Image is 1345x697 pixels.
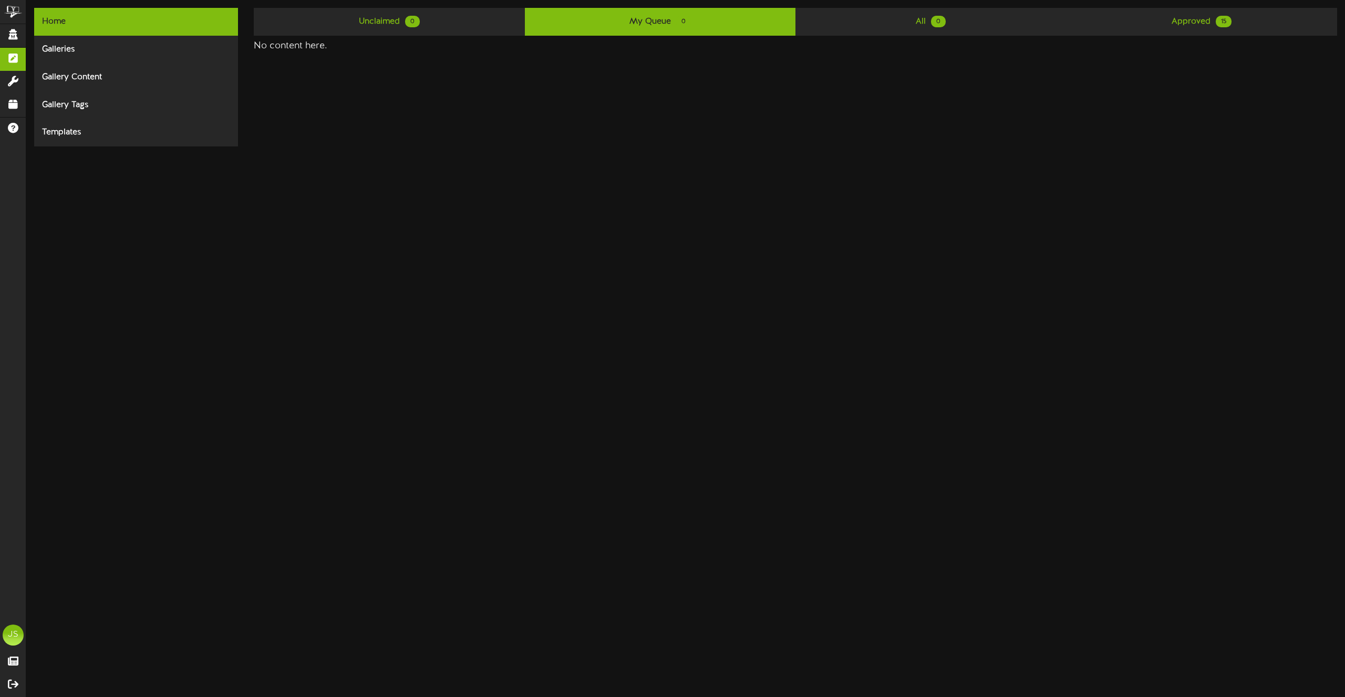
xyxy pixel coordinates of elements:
[931,16,946,27] span: 0
[34,8,238,36] div: Home
[676,16,691,27] span: 0
[34,36,238,64] div: Galleries
[1216,16,1232,27] span: 15
[3,625,24,646] div: JS
[34,64,238,91] div: Gallery Content
[405,16,420,27] span: 0
[525,8,795,36] a: My Queue
[254,41,1337,51] h4: No content here.
[34,119,238,146] div: Templates
[254,8,524,36] a: Unclaimed
[795,8,1066,36] a: All
[34,91,238,119] div: Gallery Tags
[1067,8,1337,36] a: Approved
